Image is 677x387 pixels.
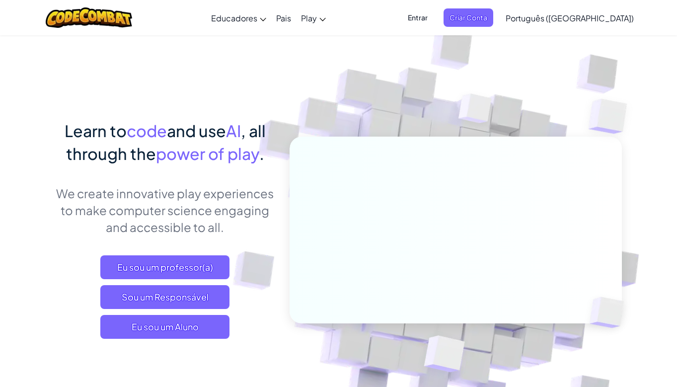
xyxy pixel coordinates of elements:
[206,4,271,31] a: Educadores
[259,144,264,163] span: .
[226,121,241,141] span: AI
[440,74,511,148] img: Overlap cubes
[402,8,434,27] button: Entrar
[46,7,133,28] img: CodeCombat logo
[506,13,634,23] span: Português ([GEOGRAPHIC_DATA])
[100,255,229,279] a: Eu sou um professor(a)
[65,121,127,141] span: Learn to
[100,315,229,339] button: Eu sou um Aluno
[127,121,167,141] span: code
[271,4,296,31] a: Pais
[100,285,229,309] a: Sou um Responsável
[301,13,317,23] span: Play
[296,4,331,31] a: Play
[569,75,655,158] img: Overlap cubes
[211,13,257,23] span: Educadores
[444,8,493,27] button: Criar Conta
[156,144,259,163] span: power of play
[167,121,226,141] span: and use
[501,4,639,31] a: Português ([GEOGRAPHIC_DATA])
[573,276,647,349] img: Overlap cubes
[56,185,275,235] p: We create innovative play experiences to make computer science engaging and accessible to all.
